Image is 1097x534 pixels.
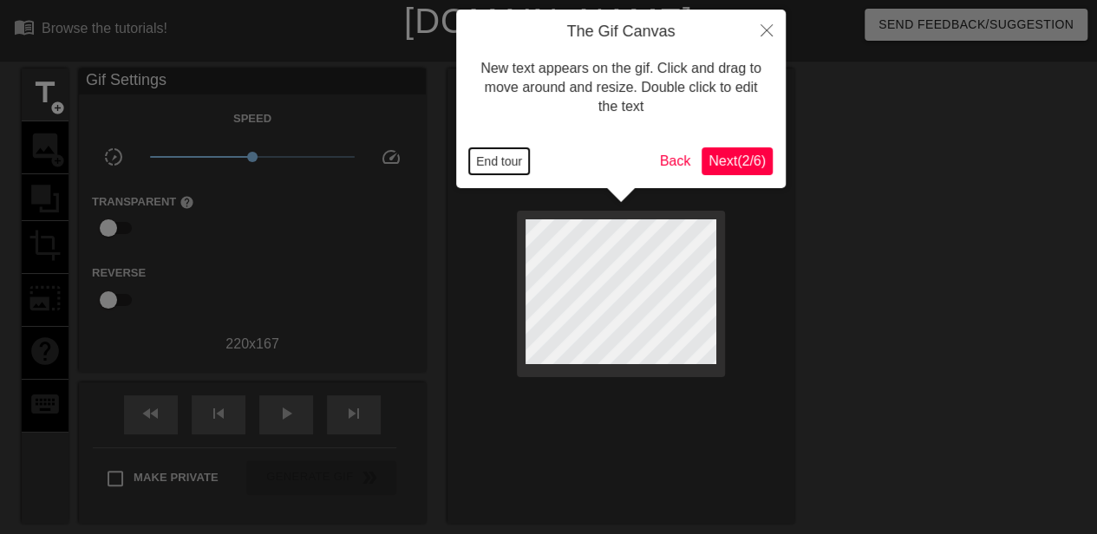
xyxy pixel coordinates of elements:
button: Next [702,147,773,175]
button: Back [653,147,698,175]
button: Close [748,10,786,49]
span: Next ( 2 / 6 ) [708,153,766,168]
button: End tour [469,148,529,174]
h4: The Gif Canvas [469,23,773,42]
div: New text appears on the gif. Click and drag to move around and resize. Double click to edit the text [469,42,773,134]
